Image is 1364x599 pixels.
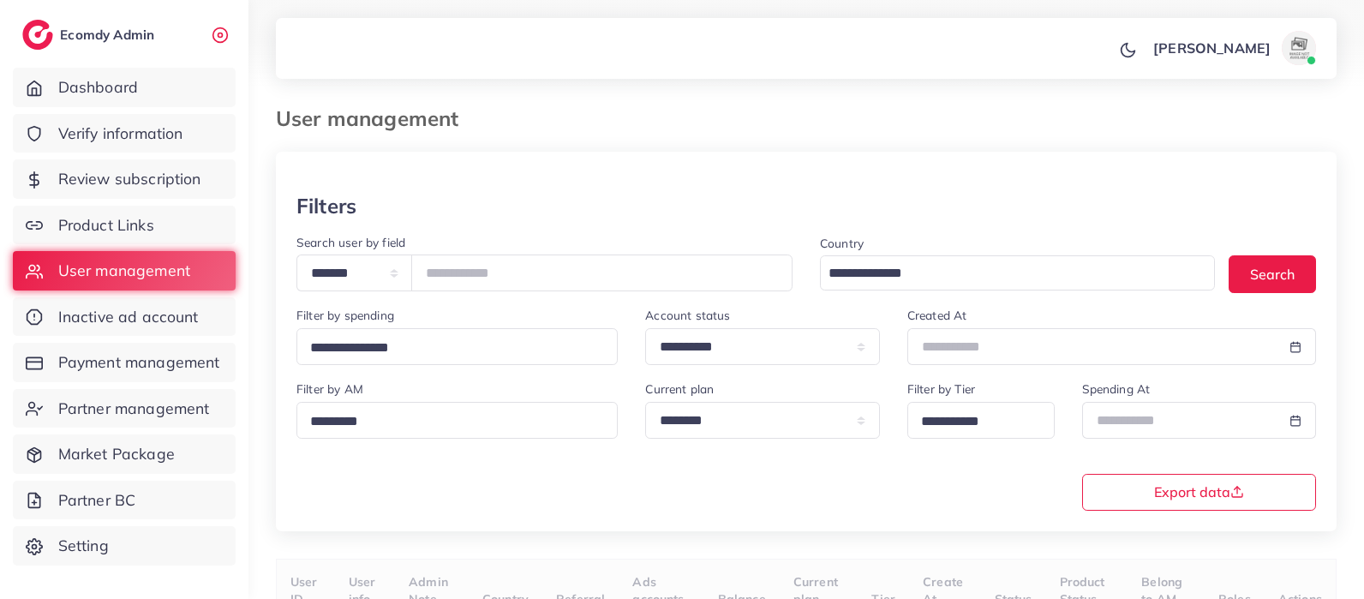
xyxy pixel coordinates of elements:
a: Payment management [13,343,236,382]
span: Partner BC [58,489,136,512]
a: Review subscription [13,159,236,199]
button: Export data [1082,474,1317,511]
a: User management [13,251,236,291]
label: Current plan [645,380,714,398]
a: Partner BC [13,481,236,520]
label: Country [820,235,864,252]
h2: Ecomdy Admin [60,27,159,43]
a: Dashboard [13,68,236,107]
a: [PERSON_NAME]avatar [1144,31,1323,65]
a: Product Links [13,206,236,245]
div: Search for option [296,328,618,365]
input: Search for option [915,409,1032,435]
div: Search for option [820,255,1215,291]
div: Search for option [296,402,618,439]
a: Setting [13,526,236,566]
input: Search for option [304,409,595,435]
span: Payment management [58,351,220,374]
label: Filter by Tier [907,380,975,398]
span: User management [58,260,190,282]
h3: User management [276,106,472,131]
input: Search for option [823,261,1193,287]
span: Product Links [58,214,154,237]
a: logoEcomdy Admin [22,20,159,50]
span: Dashboard [58,76,138,99]
label: Spending At [1082,380,1151,398]
input: Search for option [304,335,595,362]
span: Setting [58,535,109,557]
p: [PERSON_NAME] [1153,38,1271,58]
label: Filter by AM [296,380,363,398]
span: Inactive ad account [58,306,199,328]
div: Search for option [907,402,1055,439]
a: Inactive ad account [13,297,236,337]
label: Created At [907,307,967,324]
span: Review subscription [58,168,201,190]
span: Export data [1154,485,1244,499]
a: Market Package [13,434,236,474]
h3: Filters [296,194,356,219]
span: Market Package [58,443,175,465]
img: logo [22,20,53,50]
a: Partner management [13,389,236,428]
label: Search user by field [296,234,405,251]
img: avatar [1282,31,1316,65]
button: Search [1229,255,1316,292]
span: Partner management [58,398,210,420]
a: Verify information [13,114,236,153]
label: Account status [645,307,730,324]
label: Filter by spending [296,307,394,324]
span: Verify information [58,123,183,145]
